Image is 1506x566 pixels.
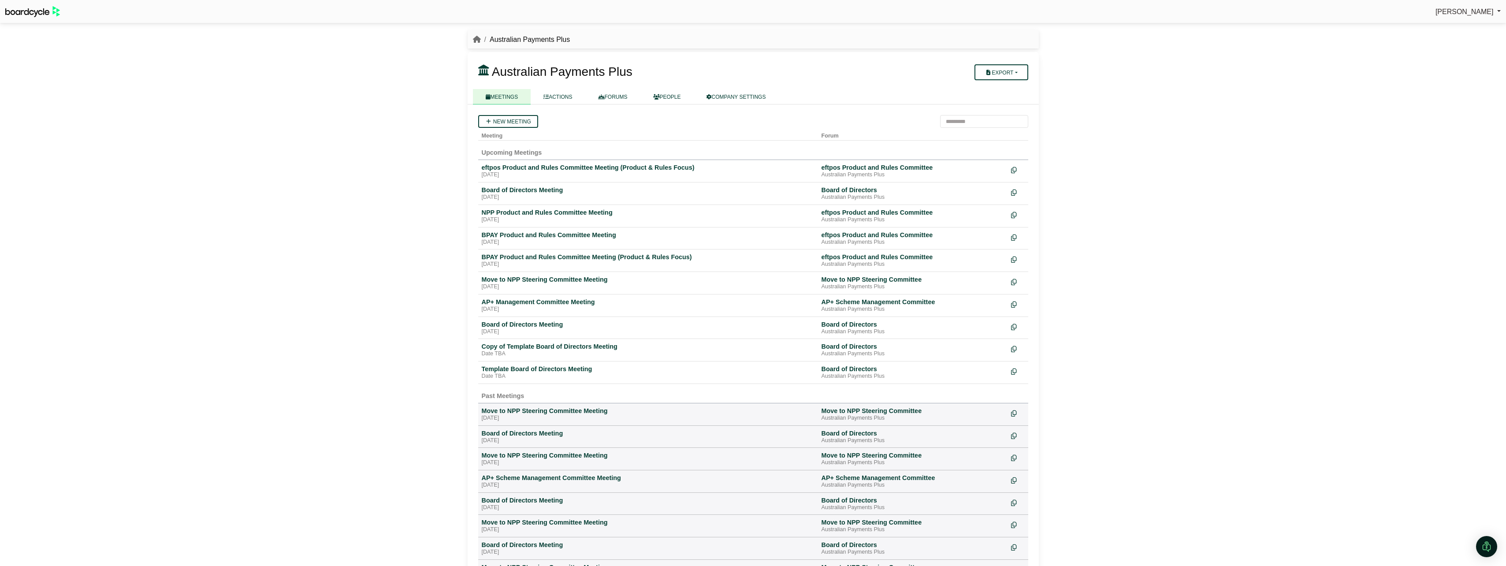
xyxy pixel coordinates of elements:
div: Make a copy [1011,209,1025,220]
div: [DATE] [482,549,814,556]
div: Board of Directors Meeting [482,429,814,437]
div: [DATE] [482,216,814,223]
div: Date TBA [482,350,814,357]
div: Move to NPP Steering Committee [822,451,1004,459]
div: [DATE] [482,459,814,466]
div: Australian Payments Plus [822,171,1004,179]
div: [DATE] [482,415,814,422]
div: eftpos Product and Rules Committee [822,231,1004,239]
div: Make a copy [1011,298,1025,310]
span: Past Meetings [482,392,524,399]
div: Board of Directors Meeting [482,320,814,328]
div: Australian Payments Plus [822,261,1004,268]
a: [PERSON_NAME] [1435,6,1501,18]
a: BPAY Product and Rules Committee Meeting [DATE] [482,231,814,246]
th: Forum [818,128,1008,141]
a: Template Board of Directors Meeting Date TBA [482,365,814,380]
div: Australian Payments Plus [822,373,1004,380]
th: Meeting [478,128,818,141]
li: Australian Payments Plus [481,34,570,45]
div: Board of Directors [822,429,1004,437]
div: [DATE] [482,504,814,511]
a: Copy of Template Board of Directors Meeting Date TBA [482,343,814,357]
a: Board of Directors Meeting [DATE] [482,541,814,556]
div: Make a copy [1011,253,1025,265]
a: eftpos Product and Rules Committee Australian Payments Plus [822,209,1004,223]
div: [DATE] [482,283,814,290]
a: Board of Directors Australian Payments Plus [822,496,1004,511]
a: eftpos Product and Rules Committee Australian Payments Plus [822,164,1004,179]
button: Export [974,64,1028,80]
div: [DATE] [482,437,814,444]
div: Template Board of Directors Meeting [482,365,814,373]
div: Board of Directors [822,541,1004,549]
div: Move to NPP Steering Committee Meeting [482,451,814,459]
div: Australian Payments Plus [822,306,1004,313]
div: Make a copy [1011,276,1025,287]
a: eftpos Product and Rules Committee Meeting (Product & Rules Focus) [DATE] [482,164,814,179]
a: Move to NPP Steering Committee Australian Payments Plus [822,407,1004,422]
a: Board of Directors Australian Payments Plus [822,343,1004,357]
div: Make a copy [1011,186,1025,198]
div: NPP Product and Rules Committee Meeting [482,209,814,216]
div: eftpos Product and Rules Committee [822,164,1004,171]
div: Move to NPP Steering Committee [822,276,1004,283]
span: [PERSON_NAME] [1435,8,1494,15]
div: Board of Directors Meeting [482,496,814,504]
a: New meeting [478,115,538,128]
a: Board of Directors Meeting [DATE] [482,320,814,335]
nav: breadcrumb [473,34,570,45]
a: Board of Directors Australian Payments Plus [822,365,1004,380]
a: FORUMS [585,89,640,104]
div: Board of Directors [822,365,1004,373]
div: [DATE] [482,482,814,489]
div: Australian Payments Plus [822,415,1004,422]
a: BPAY Product and Rules Committee Meeting (Product & Rules Focus) [DATE] [482,253,814,268]
div: Copy of Template Board of Directors Meeting [482,343,814,350]
div: Make a copy [1011,231,1025,243]
a: AP+ Scheme Management Committee Australian Payments Plus [822,474,1004,489]
div: Board of Directors [822,496,1004,504]
div: [DATE] [482,261,814,268]
div: [DATE] [482,239,814,246]
a: AP+ Management Committee Meeting [DATE] [482,298,814,313]
a: eftpos Product and Rules Committee Australian Payments Plus [822,253,1004,268]
a: Board of Directors Australian Payments Plus [822,320,1004,335]
div: [DATE] [482,194,814,201]
div: Make a copy [1011,451,1025,463]
a: AP+ Scheme Management Committee Meeting [DATE] [482,474,814,489]
div: Australian Payments Plus [822,239,1004,246]
div: Date TBA [482,373,814,380]
a: eftpos Product and Rules Committee Australian Payments Plus [822,231,1004,246]
a: Board of Directors Meeting [DATE] [482,496,814,511]
div: Make a copy [1011,343,1025,354]
div: Board of Directors Meeting [482,186,814,194]
a: ACTIONS [531,89,585,104]
a: Move to NPP Steering Committee Meeting [DATE] [482,451,814,466]
div: Australian Payments Plus [822,482,1004,489]
div: Board of Directors [822,343,1004,350]
span: Upcoming Meetings [482,149,542,156]
div: Make a copy [1011,518,1025,530]
div: Australian Payments Plus [822,350,1004,357]
div: Make a copy [1011,474,1025,486]
div: Make a copy [1011,496,1025,508]
div: eftpos Product and Rules Committee [822,209,1004,216]
div: Move to NPP Steering Committee [822,407,1004,415]
div: AP+ Scheme Management Committee [822,474,1004,482]
div: Australian Payments Plus [822,328,1004,335]
div: Move to NPP Steering Committee Meeting [482,407,814,415]
div: Make a copy [1011,365,1025,377]
div: Australian Payments Plus [822,526,1004,533]
div: [DATE] [482,328,814,335]
img: BoardcycleBlackGreen-aaafeed430059cb809a45853b8cf6d952af9d84e6e89e1f1685b34bfd5cb7d64.svg [5,6,60,17]
div: [DATE] [482,526,814,533]
a: Move to NPP Steering Committee Meeting [DATE] [482,407,814,422]
a: Move to NPP Steering Committee Meeting [DATE] [482,518,814,533]
a: Move to NPP Steering Committee Australian Payments Plus [822,518,1004,533]
div: Make a copy [1011,407,1025,419]
div: Move to NPP Steering Committee Meeting [482,276,814,283]
div: Open Intercom Messenger [1476,536,1497,557]
span: Australian Payments Plus [492,65,632,78]
div: Make a copy [1011,541,1025,553]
